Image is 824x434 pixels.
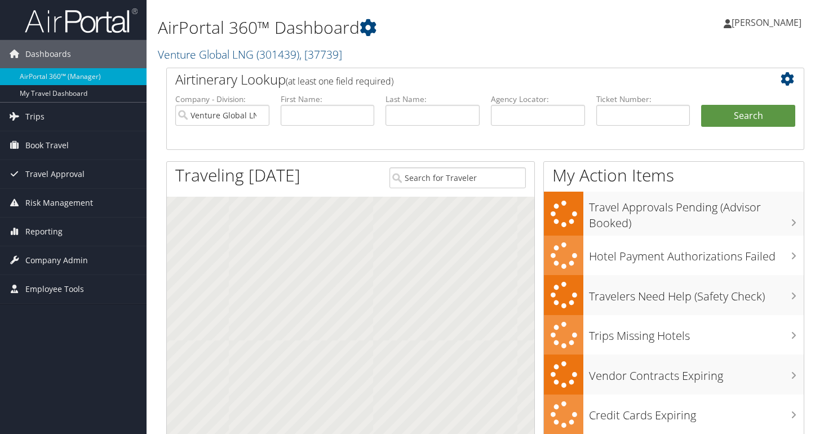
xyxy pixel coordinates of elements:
span: Risk Management [25,189,93,217]
span: Trips [25,103,45,131]
h3: Credit Cards Expiring [589,402,804,423]
a: [PERSON_NAME] [724,6,813,39]
button: Search [701,105,795,127]
a: Trips Missing Hotels [544,315,804,355]
a: Vendor Contracts Expiring [544,355,804,395]
span: Reporting [25,218,63,246]
label: Ticket Number: [596,94,690,105]
label: Last Name: [386,94,480,105]
span: (at least one field required) [286,75,393,87]
span: Company Admin [25,246,88,274]
span: Travel Approval [25,160,85,188]
h1: My Action Items [544,163,804,187]
input: Search for Traveler [389,167,526,188]
h1: Traveling [DATE] [175,163,300,187]
h3: Vendor Contracts Expiring [589,362,804,384]
a: Hotel Payment Authorizations Failed [544,236,804,276]
h1: AirPortal 360™ Dashboard [158,16,595,39]
h3: Travel Approvals Pending (Advisor Booked) [589,194,804,231]
span: ( 301439 ) [256,47,299,62]
span: [PERSON_NAME] [732,16,801,29]
a: Venture Global LNG [158,47,342,62]
h3: Hotel Payment Authorizations Failed [589,243,804,264]
span: , [ 37739 ] [299,47,342,62]
span: Dashboards [25,40,71,68]
label: Company - Division: [175,94,269,105]
a: Travel Approvals Pending (Advisor Booked) [544,192,804,235]
span: Employee Tools [25,275,84,303]
img: airportal-logo.png [25,7,138,34]
span: Book Travel [25,131,69,160]
label: Agency Locator: [491,94,585,105]
h2: Airtinerary Lookup [175,70,742,89]
label: First Name: [281,94,375,105]
h3: Trips Missing Hotels [589,322,804,344]
h3: Travelers Need Help (Safety Check) [589,283,804,304]
a: Travelers Need Help (Safety Check) [544,275,804,315]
